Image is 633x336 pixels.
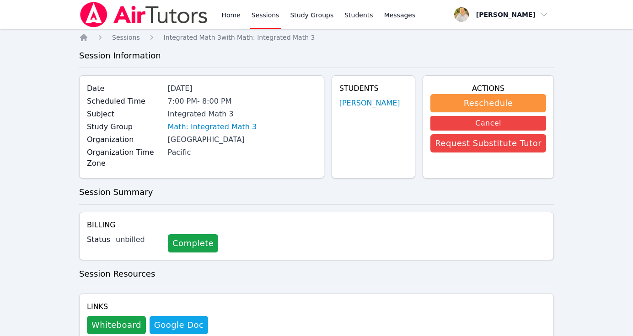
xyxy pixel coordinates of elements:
[168,109,316,120] div: Integrated Math 3
[339,83,408,94] h4: Students
[430,83,546,94] h4: Actions
[79,2,209,27] img: Air Tutors
[430,134,546,152] button: Request Substitute Tutor
[87,234,110,245] label: Status
[79,49,554,62] h3: Session Information
[87,220,546,231] h4: Billing
[87,83,162,94] label: Date
[168,83,316,94] div: [DATE]
[164,34,315,41] span: Integrated Math 3 with Math: Integrated Math 3
[79,268,554,280] h3: Session Resources
[168,234,218,252] a: Complete
[384,10,416,20] span: Messages
[87,96,162,107] label: Scheduled Time
[116,234,161,245] div: unbilled
[430,116,546,131] button: Cancel
[339,98,400,109] a: [PERSON_NAME]
[168,147,316,158] div: Pacific
[112,33,140,42] a: Sessions
[87,147,162,169] label: Organization Time Zone
[79,186,554,199] h3: Session Summary
[168,134,316,145] div: [GEOGRAPHIC_DATA]
[87,109,162,120] label: Subject
[87,301,208,312] h4: Links
[87,121,162,132] label: Study Group
[168,96,316,107] div: 7:00 PM - 8:00 PM
[168,121,257,132] a: Math: Integrated Math 3
[150,316,208,334] a: Google Doc
[164,33,315,42] a: Integrated Math 3with Math: Integrated Math 3
[87,134,162,145] label: Organization
[79,33,554,42] nav: Breadcrumb
[430,94,546,112] button: Reschedule
[87,316,146,334] button: Whiteboard
[112,34,140,41] span: Sessions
